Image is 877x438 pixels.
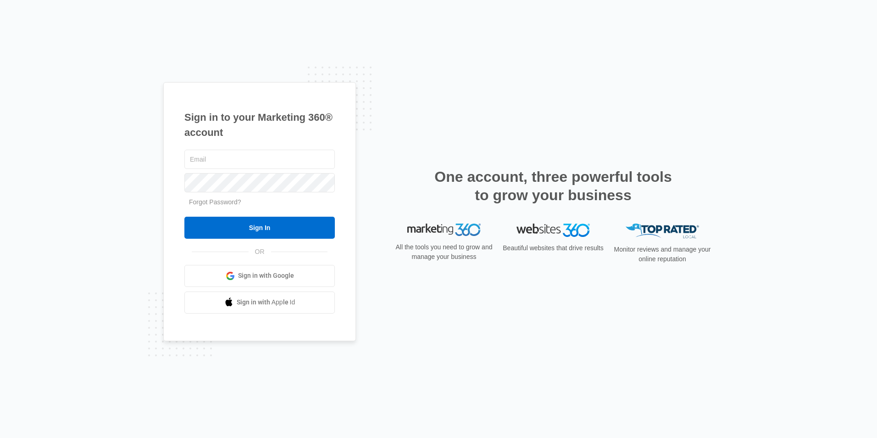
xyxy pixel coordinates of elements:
[189,198,241,206] a: Forgot Password?
[432,168,675,204] h2: One account, three powerful tools to grow your business
[184,150,335,169] input: Email
[407,224,481,236] img: Marketing 360
[184,110,335,140] h1: Sign in to your Marketing 360® account
[502,243,605,253] p: Beautiful websites that drive results
[611,245,714,264] p: Monitor reviews and manage your online reputation
[238,271,294,281] span: Sign in with Google
[184,265,335,287] a: Sign in with Google
[626,224,699,239] img: Top Rated Local
[393,242,495,262] p: All the tools you need to grow and manage your business
[249,247,271,257] span: OR
[516,224,590,237] img: Websites 360
[237,298,295,307] span: Sign in with Apple Id
[184,217,335,239] input: Sign In
[184,292,335,314] a: Sign in with Apple Id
